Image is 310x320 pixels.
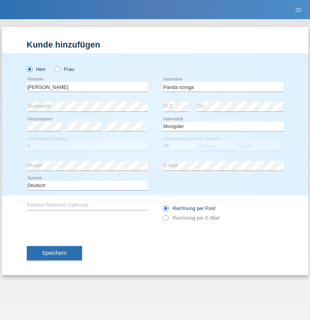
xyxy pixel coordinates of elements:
[163,215,220,221] label: Rechnung per E-Mail
[27,66,32,71] input: Herr
[291,7,306,12] a: menu
[55,66,74,72] label: Frau
[42,250,67,256] span: Speichern
[163,205,215,211] label: Rechnung per Post
[27,246,82,261] button: Speichern
[295,6,302,14] i: menu
[27,40,284,49] h1: Kunde hinzufügen
[55,66,60,71] input: Frau
[163,205,168,215] input: Rechnung per Post
[163,215,168,225] input: Rechnung per E-Mail
[27,66,46,72] label: Herr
